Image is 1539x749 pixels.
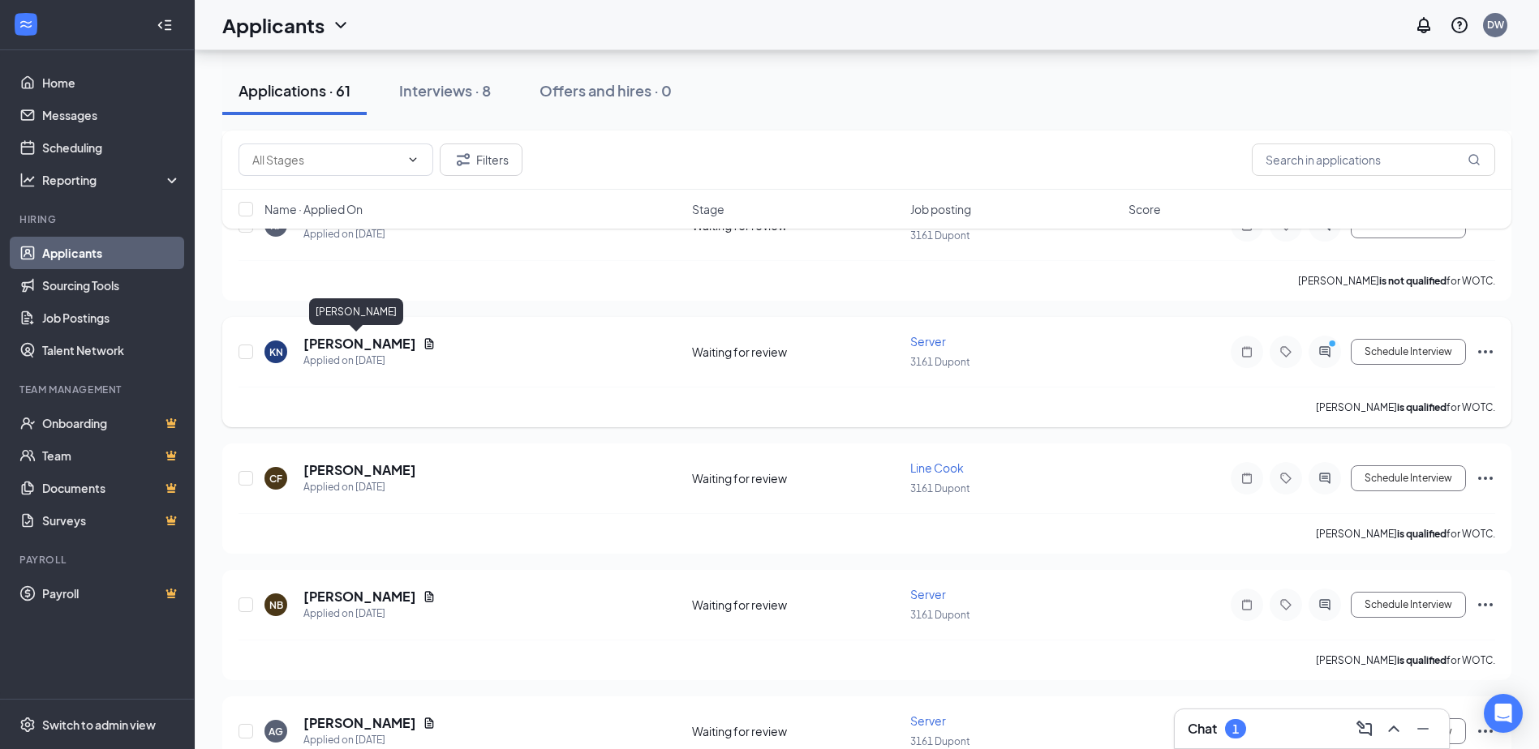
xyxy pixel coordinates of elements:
a: Home [42,66,181,99]
span: 3161 Dupont [910,609,970,621]
svg: MagnifyingGlass [1468,153,1481,166]
span: Job posting [910,201,971,217]
svg: ComposeMessage [1355,719,1374,738]
svg: Document [423,337,436,350]
b: is qualified [1397,654,1447,666]
button: ChevronUp [1381,716,1407,742]
p: [PERSON_NAME] for WOTC. [1298,274,1495,288]
h5: [PERSON_NAME] [303,461,416,479]
svg: Tag [1276,472,1296,485]
h5: [PERSON_NAME] [303,714,416,732]
svg: ChevronDown [331,15,350,35]
div: 1 [1232,722,1239,736]
svg: Note [1237,598,1257,611]
div: Hiring [19,212,178,226]
svg: ChevronDown [406,153,419,166]
span: Stage [692,201,724,217]
div: Switch to admin view [42,717,156,733]
svg: Ellipses [1476,469,1495,488]
svg: ActiveChat [1315,598,1335,611]
input: Search in applications [1252,143,1495,176]
a: Talent Network [42,334,181,366]
div: Waiting for review [692,344,901,360]
input: All Stages [252,151,400,169]
div: Applied on [DATE] [303,353,436,369]
svg: ChevronUp [1384,719,1404,738]
button: ComposeMessage [1352,716,1378,742]
b: is qualified [1397,401,1447,413]
span: 3161 Dupont [910,482,970,494]
div: Team Management [19,383,178,396]
svg: ActiveChat [1315,345,1335,358]
a: Applicants [42,237,181,269]
span: 3161 Dupont [910,735,970,747]
svg: Note [1237,472,1257,485]
a: OnboardingCrown [42,407,181,439]
svg: Filter [454,150,473,169]
div: Payroll [19,553,178,567]
span: Server [910,334,946,349]
svg: PrimaryDot [1325,339,1344,352]
a: SurveysCrown [42,504,181,537]
div: Applications · 61 [239,80,350,101]
p: [PERSON_NAME] for WOTC. [1316,400,1495,414]
button: Schedule Interview [1351,465,1466,491]
div: Waiting for review [692,470,901,486]
div: Open Intercom Messenger [1484,694,1523,733]
svg: WorkstreamLogo [18,16,34,32]
svg: Settings [19,717,36,733]
svg: Analysis [19,172,36,188]
div: Waiting for review [692,597,901,613]
svg: ActiveChat [1315,472,1335,485]
div: NB [269,598,283,612]
button: Minimize [1410,716,1436,742]
h3: Chat [1188,720,1217,738]
a: Messages [42,99,181,131]
svg: Ellipses [1476,721,1495,741]
svg: Document [423,717,436,730]
a: Job Postings [42,302,181,334]
p: [PERSON_NAME] for WOTC. [1316,653,1495,667]
span: Line Cook [910,460,964,475]
h5: [PERSON_NAME] [303,335,416,353]
svg: Document [423,590,436,603]
svg: Ellipses [1476,595,1495,614]
span: Server [910,713,946,728]
div: Applied on [DATE] [303,732,436,748]
a: TeamCrown [42,439,181,472]
div: Waiting for review [692,723,901,739]
b: is qualified [1397,528,1447,540]
span: Server [910,587,946,601]
div: Offers and hires · 0 [540,80,672,101]
h1: Applicants [222,11,325,39]
a: Sourcing Tools [42,269,181,302]
button: Filter Filters [440,143,522,176]
a: DocumentsCrown [42,472,181,504]
svg: Tag [1276,598,1296,611]
div: [PERSON_NAME] [309,298,403,325]
div: Interviews · 8 [399,80,491,101]
svg: Note [1237,345,1257,358]
svg: Notifications [1414,15,1434,35]
svg: Ellipses [1476,342,1495,362]
svg: Minimize [1413,719,1433,738]
div: AG [269,725,283,738]
div: Applied on [DATE] [303,606,436,622]
svg: Tag [1276,345,1296,358]
button: Schedule Interview [1351,339,1466,365]
button: Schedule Interview [1351,592,1466,618]
a: PayrollCrown [42,577,181,610]
b: is not qualified [1379,275,1447,287]
span: 3161 Dupont [910,356,970,368]
div: CF [269,472,282,486]
svg: Collapse [157,17,173,33]
div: Applied on [DATE] [303,479,416,495]
div: Reporting [42,172,182,188]
span: Name · Applied On [264,201,363,217]
p: [PERSON_NAME] for WOTC. [1316,527,1495,541]
a: Scheduling [42,131,181,164]
h5: [PERSON_NAME] [303,588,416,606]
svg: QuestionInfo [1450,15,1469,35]
div: DW [1487,18,1504,32]
div: KN [269,345,283,359]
